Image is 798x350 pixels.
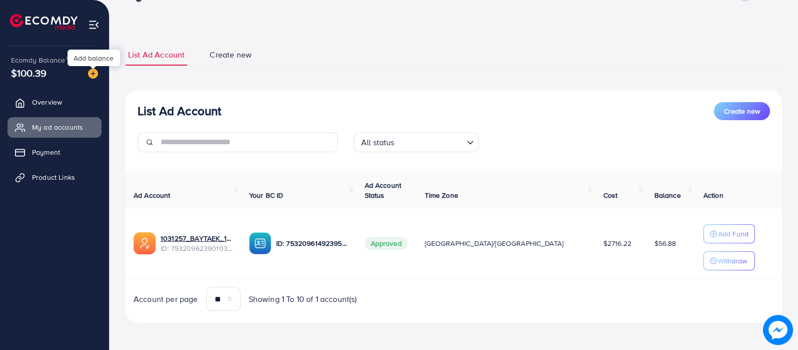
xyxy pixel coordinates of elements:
a: 1031257_BAYTAEK_1753702824295 [161,233,233,243]
img: ic-ads-acc.e4c84228.svg [134,232,156,254]
span: Ecomdy Balance [11,55,65,65]
span: Payment [32,147,60,157]
span: List Ad Account [128,49,185,61]
p: Add Fund [718,228,748,240]
span: $2716.22 [603,238,631,248]
span: Your BC ID [249,190,284,200]
h3: List Ad Account [138,104,221,118]
span: $56.88 [654,238,676,248]
a: Overview [8,92,102,112]
span: Create new [724,106,760,116]
button: Withdraw [703,251,755,270]
img: logo [10,14,78,30]
span: Account per page [134,293,198,305]
span: $100.39 [11,66,47,80]
img: menu [88,19,100,31]
img: ic-ba-acc.ded83a64.svg [249,232,271,254]
span: [GEOGRAPHIC_DATA]/[GEOGRAPHIC_DATA] [425,238,564,248]
span: Ad Account [134,190,171,200]
span: Showing 1 To 10 of 1 account(s) [249,293,357,305]
button: Create new [714,102,770,120]
span: My ad accounts [32,122,83,132]
div: Search for option [354,132,479,152]
div: Add balance [68,50,120,66]
div: <span class='underline'>1031257_BAYTAEK_1753702824295</span></br>7532096239010316305 [161,233,233,254]
p: ID: 7532096149239529473 [276,237,349,249]
span: Balance [654,190,681,200]
a: Payment [8,142,102,162]
span: All status [359,135,397,150]
span: Product Links [32,172,75,182]
button: Add Fund [703,224,755,243]
span: Time Zone [425,190,458,200]
span: ID: 7532096239010316305 [161,243,233,253]
span: Cost [603,190,618,200]
img: image [88,69,98,79]
img: image [763,315,793,345]
span: Action [703,190,723,200]
p: Withdraw [718,255,747,267]
a: Product Links [8,167,102,187]
a: My ad accounts [8,117,102,137]
span: Create new [210,49,252,61]
span: Ad Account Status [365,180,402,200]
input: Search for option [398,133,463,150]
span: Approved [365,237,408,250]
span: Overview [32,97,62,107]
